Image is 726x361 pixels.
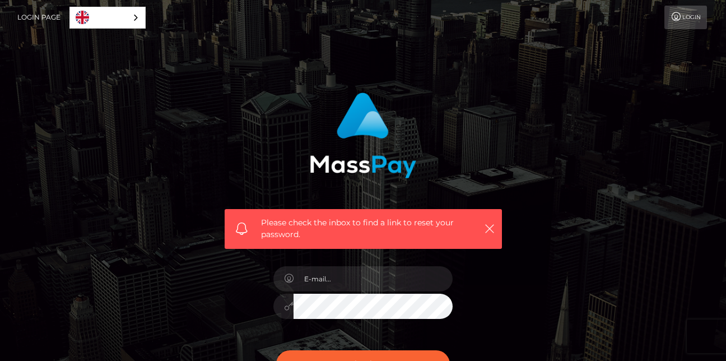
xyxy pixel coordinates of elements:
[261,217,466,240] span: Please check the inbox to find a link to reset your password.
[69,7,146,29] aside: Language selected: English
[17,6,61,29] a: Login Page
[664,6,707,29] a: Login
[69,7,146,29] div: Language
[70,7,145,28] a: English
[310,92,416,178] img: MassPay Login
[294,266,453,291] input: E-mail...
